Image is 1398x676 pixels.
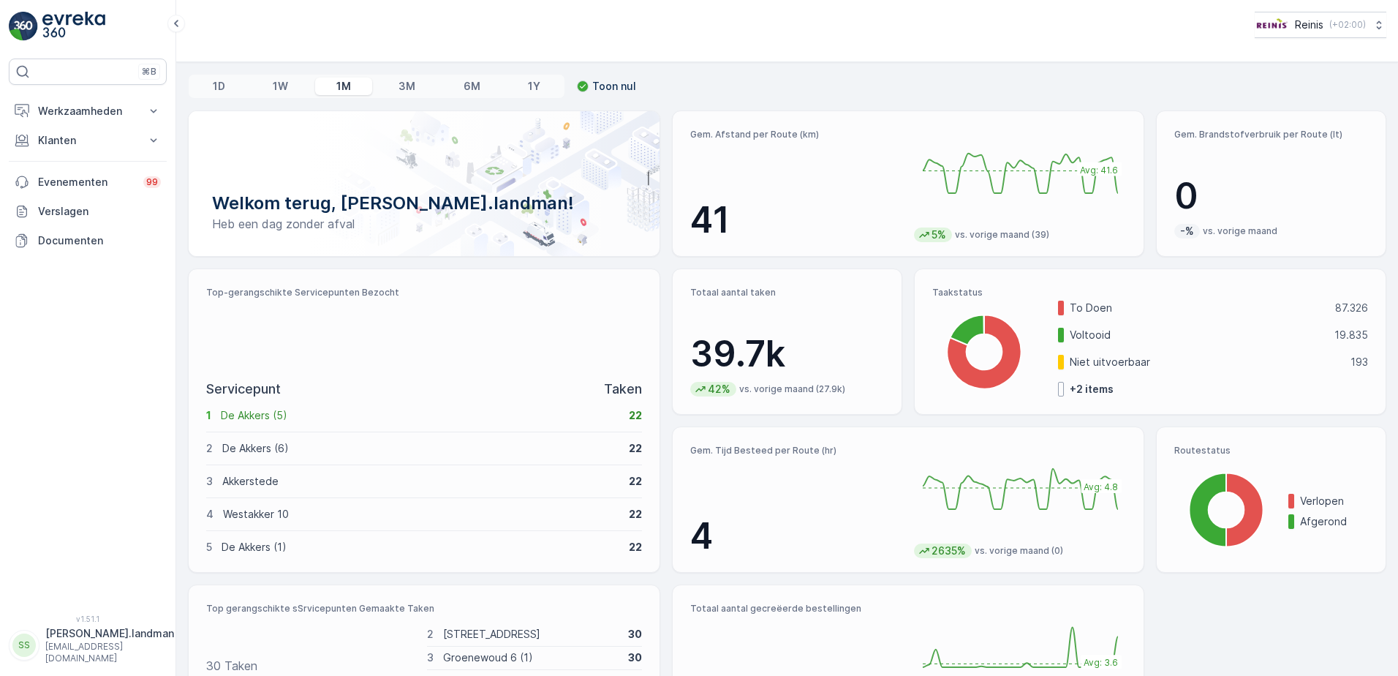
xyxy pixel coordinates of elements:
p: 2 [206,441,213,456]
p: + 2 items [1070,382,1114,397]
p: Totaal aantal taken [690,287,884,298]
p: 42% [706,382,732,397]
p: [STREET_ADDRESS] [443,627,619,642]
p: Routestatus [1174,445,1368,457]
a: Documenten [9,226,167,255]
p: 2 [427,627,434,642]
p: 19.835 [1334,328,1368,342]
p: 5 [206,540,212,555]
p: Reinis [1295,18,1323,32]
div: SS [12,634,36,657]
p: Groenewoud 6 (1) [443,650,619,665]
p: 1W [273,79,288,94]
button: Klanten [9,126,167,155]
img: Reinis-Logo-Vrijstaand_Tekengebied-1-copy2_aBO4n7j.png [1255,17,1289,33]
img: logo [9,12,38,41]
p: 22 [629,507,642,522]
p: De Akkers (5) [221,408,619,423]
p: Documenten [38,233,161,248]
p: Welkom terug, [PERSON_NAME].landman! [212,192,636,215]
p: [EMAIL_ADDRESS][DOMAIN_NAME] [45,641,174,664]
p: Klanten [38,133,137,148]
p: 1M [336,79,351,94]
p: 30 [628,627,642,642]
p: Top gerangschikte sSrvicepunten Gemaakte Taken [206,603,642,615]
p: 3 [206,474,213,489]
p: Werkzaamheden [38,104,137,119]
span: v 1.51.1 [9,615,167,623]
p: 4 [206,507,214,522]
p: Evenementen [38,175,135,189]
p: 1D [213,79,225,94]
p: vs. vorige maand (27.9k) [739,383,845,395]
p: 22 [629,540,642,555]
p: Taken [604,379,642,399]
p: Top-gerangschikte Servicepunten Bezocht [206,287,642,298]
p: Gem. Tijd Besteed per Route (hr) [690,445,902,457]
p: Voltooid [1070,328,1325,342]
p: 0 [1174,174,1368,218]
p: vs. vorige maand [1203,225,1277,237]
p: Niet uitvoerbaar [1070,355,1341,369]
p: Verlopen [1300,494,1368,508]
p: Toon nul [592,79,636,94]
p: 3M [398,79,415,94]
p: 5% [930,228,948,242]
p: 22 [629,474,642,489]
p: ( +02:00 ) [1329,19,1366,31]
p: 22 [629,441,642,456]
p: [PERSON_NAME].landman [45,626,174,641]
a: Evenementen99 [9,168,167,197]
p: -% [1179,224,1195,239]
p: Gem. Afstand per Route (km) [690,129,902,140]
p: 1Y [528,79,540,94]
p: 3 [427,650,434,665]
p: ⌘B [142,66,156,78]
p: 2635% [930,544,967,558]
p: Servicepunt [206,379,281,399]
p: Gem. Brandstofverbruik per Route (lt) [1174,129,1368,140]
button: Reinis(+02:00) [1255,12,1386,38]
p: 1 [206,408,211,423]
p: 4 [690,514,902,558]
a: Verslagen [9,197,167,226]
p: Westakker 10 [223,507,619,522]
p: 39.7k [690,332,884,376]
p: 193 [1350,355,1368,369]
p: 6M [464,79,480,94]
p: Verslagen [38,204,161,219]
button: Werkzaamheden [9,97,167,126]
p: 22 [629,408,642,423]
p: De Akkers (6) [222,441,619,456]
p: Afgerond [1300,514,1368,529]
p: vs. vorige maand (0) [975,545,1063,557]
p: 87.326 [1335,301,1368,315]
p: To Doen [1070,301,1326,315]
p: 30 [628,650,642,665]
p: Totaal aantal gecreëerde bestellingen [690,603,902,615]
p: 30 Taken [206,657,257,675]
p: 99 [146,176,158,188]
p: Heb een dag zonder afval [212,215,636,233]
p: 41 [690,198,902,242]
img: logo_light-DOdMpM7g.png [42,12,105,41]
p: vs. vorige maand (39) [955,229,1049,241]
p: Akkerstede [222,474,619,489]
p: De Akkers (1) [222,540,619,555]
p: Taakstatus [932,287,1368,298]
button: SS[PERSON_NAME].landman[EMAIL_ADDRESS][DOMAIN_NAME] [9,626,167,664]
